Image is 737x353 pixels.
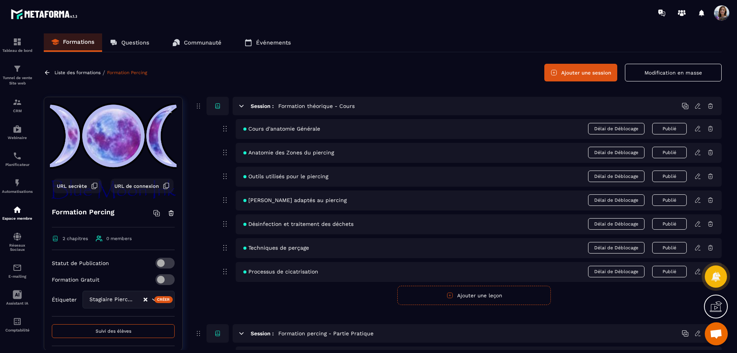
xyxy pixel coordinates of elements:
[2,301,33,305] p: Assistant IA
[2,75,33,86] p: Tunnel de vente Site web
[2,58,33,92] a: formationformationTunnel de vente Site web
[106,236,132,241] span: 0 members
[83,291,175,308] div: Search for option
[588,147,644,158] span: Délai de Déblocage
[57,183,87,189] span: URL secrète
[2,146,33,172] a: schedulerschedulerPlanificateur
[44,33,102,52] a: Formations
[278,330,373,337] h5: Formation percing - Partie Pratique
[102,69,105,76] span: /
[13,317,22,326] img: accountant
[63,38,94,45] p: Formations
[2,162,33,167] p: Planificateur
[652,266,687,277] button: Publié
[237,33,299,52] a: Événements
[705,322,728,345] div: Ouvrir le chat
[165,33,229,52] a: Communauté
[588,194,644,206] span: Délai de Déblocage
[13,263,22,272] img: email
[652,194,687,206] button: Publié
[2,109,33,113] p: CRM
[2,216,33,220] p: Espace membre
[588,242,644,254] span: Délai de Déblocage
[52,277,99,283] p: Formation Gratuit
[55,70,101,75] a: Liste des formations
[121,39,149,46] p: Questions
[2,274,33,278] p: E-mailing
[63,236,88,241] span: 2 chapitres
[13,98,22,107] img: formation
[243,126,320,132] span: Cours d'anatomie Générale
[2,226,33,257] a: social-networksocial-networkRéseaux Sociaux
[52,324,175,338] button: Suivi des élèves
[50,103,177,199] img: background
[251,330,274,336] h6: Session :
[588,266,644,277] span: Délai de Déblocage
[13,205,22,214] img: automations
[397,286,551,305] button: Ajouter une leçon
[544,64,617,81] button: Ajouter une session
[107,70,147,75] a: Formation Percing
[588,171,644,182] span: Délai de Déblocage
[114,183,159,189] span: URL de connexion
[96,328,131,334] span: Suivi des élèves
[2,172,33,199] a: automationsautomationsAutomatisations
[184,39,221,46] p: Communauté
[2,48,33,53] p: Tableau de bord
[13,37,22,46] img: formation
[53,179,102,193] button: URL secrète
[243,173,328,179] span: Outils utilisés pour le piercing
[588,123,644,134] span: Délai de Déblocage
[652,147,687,158] button: Publié
[2,199,33,226] a: automationsautomationsEspace membre
[2,243,33,252] p: Réseaux Sociaux
[52,297,77,303] p: Étiqueter
[625,64,722,81] button: Modification en masse
[2,311,33,338] a: accountantaccountantComptabilité
[2,257,33,284] a: emailemailE-mailing
[652,123,687,134] button: Publié
[13,232,22,241] img: social-network
[278,102,355,110] h5: Formation théorique - Cours
[243,268,318,275] span: Processus de cicatrisation
[144,297,147,303] button: Clear Selected
[135,295,143,304] input: Search for option
[52,207,114,217] h4: Formation Percing
[243,245,309,251] span: Techniques de perçage
[13,64,22,73] img: formation
[2,284,33,311] a: Assistant IA
[652,218,687,230] button: Publié
[251,103,274,109] h6: Session :
[13,178,22,187] img: automations
[88,295,135,304] span: Stagiaire Piercing
[652,171,687,182] button: Publié
[2,31,33,58] a: formationformationTableau de bord
[2,92,33,119] a: formationformationCRM
[243,221,354,227] span: Désinfection et traitement des déchets
[102,33,157,52] a: Questions
[256,39,291,46] p: Événements
[2,136,33,140] p: Webinaire
[588,218,644,230] span: Délai de Déblocage
[2,189,33,194] p: Automatisations
[11,7,80,21] img: logo
[52,260,109,266] p: Statut de Publication
[652,242,687,254] button: Publié
[243,197,347,203] span: [PERSON_NAME] adaptés au piercing
[2,328,33,332] p: Comptabilité
[154,296,173,303] div: Créer
[13,124,22,134] img: automations
[13,151,22,161] img: scheduler
[111,179,174,193] button: URL de connexion
[243,149,334,156] span: Anatomie des Zones du piercing
[2,119,33,146] a: automationsautomationsWebinaire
